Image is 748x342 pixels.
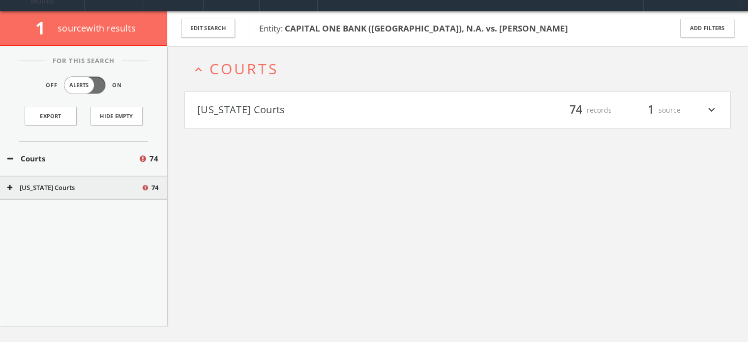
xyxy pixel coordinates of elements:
button: expand_lessCourts [192,61,731,77]
b: CAPITAL ONE BANK ([GEOGRAPHIC_DATA]), N.A. vs. [PERSON_NAME] [285,23,568,34]
i: expand_less [192,63,205,76]
button: Edit Search [181,19,235,38]
i: expand_more [705,102,718,119]
span: 74 [151,183,158,193]
span: 1 [35,16,54,39]
span: source with results [58,22,136,34]
span: On [112,81,122,90]
span: 1 [643,101,658,119]
span: Entity: [259,23,568,34]
span: Off [46,81,58,90]
button: Add Filters [680,19,734,38]
a: Export [25,107,77,125]
button: Courts [7,153,138,164]
button: [US_STATE] Courts [7,183,141,193]
button: Hide Empty [90,107,143,125]
span: 74 [150,153,158,164]
span: For This Search [45,56,122,66]
div: records [553,102,612,119]
button: [US_STATE] Courts [197,102,458,119]
span: Courts [209,59,278,79]
span: 74 [565,101,587,119]
div: source [622,102,681,119]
